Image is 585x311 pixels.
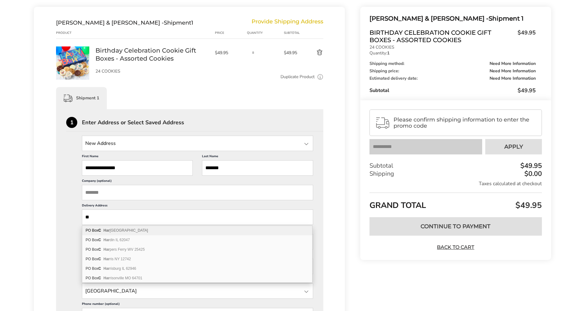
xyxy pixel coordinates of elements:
[191,19,193,26] span: 1
[56,46,89,80] img: Birthday Celebration Cookie Gift Boxes - Assorted Cookies
[369,162,542,170] div: Subtotal
[103,257,110,261] b: Har
[82,264,312,273] div: PO Box C
[98,276,101,280] b: C
[369,62,536,66] div: Shipping method:
[56,30,95,35] div: Product
[369,193,542,213] div: GRAND TOTAL
[103,276,142,280] span: risonville MO 64701
[369,69,536,73] div: Shipping price:
[103,276,110,280] b: Har
[369,29,514,44] span: Birthday Celebration Cookie Gift Boxes - Assorted Cookies
[485,139,542,154] button: Apply
[518,87,536,94] span: $49.95
[56,87,107,109] div: Shipment 1
[252,19,323,26] div: Provide Shipping Address
[434,244,477,251] a: Back to Cart
[247,46,259,59] input: Quantity input
[82,254,312,264] div: PO Box C
[103,266,136,271] span: risburg IL 62946
[103,228,148,233] span: [GEOGRAPHIC_DATA]
[82,235,312,245] div: PO Box C
[393,117,536,129] span: Please confirm shipping information to enter the promo code
[98,266,101,271] b: C
[103,238,110,242] b: Har
[369,45,536,50] p: 24 COOKIES
[103,247,145,252] span: pers Ferry WV 25425
[369,51,536,55] p: Quantity:
[103,247,110,252] b: Har
[82,273,312,283] div: PO Box C
[247,30,284,35] div: Quantity
[369,76,536,81] div: Estimated delivery date:
[98,257,101,261] b: C
[387,50,389,56] strong: 1
[103,257,131,261] span: ris NY 12742
[215,50,244,56] span: $49.95
[66,117,77,128] div: 1
[82,283,313,299] input: State
[103,228,110,233] b: Har
[284,50,302,56] span: $49.95
[82,136,313,151] input: State
[514,29,536,42] span: $49.95
[82,302,313,308] label: Phone number (optional)
[82,120,323,125] div: Enter Address or Select Saved Address
[82,179,313,185] label: Company (optional)
[215,30,247,35] div: Price
[95,69,209,74] p: 24 COOKIES
[369,180,542,187] div: Taxes calculated at checkout
[202,160,313,176] input: Last Name
[56,19,193,26] div: Shipment
[369,14,536,24] div: Shipment 1
[202,154,313,160] label: Last Name
[369,170,542,178] div: Shipping
[519,162,542,169] div: $49.95
[82,209,313,225] input: Delivery Address
[82,245,312,254] div: PO Box C
[82,154,193,160] label: First Name
[369,29,536,44] a: Birthday Celebration Cookie Gift Boxes - Assorted Cookies$49.95
[284,30,302,35] div: Subtotal
[280,74,315,80] a: Duplicate Product
[504,144,523,150] span: Apply
[98,228,101,233] b: C
[82,160,193,176] input: First Name
[369,15,489,22] span: [PERSON_NAME] & [PERSON_NAME] -
[82,203,313,209] label: Delivery Address
[490,69,536,73] span: Need More Information
[98,238,101,242] b: C
[95,46,209,62] a: Birthday Celebration Cookie Gift Boxes - Assorted Cookies
[56,46,89,52] a: Birthday Celebration Cookie Gift Boxes - Assorted Cookies
[490,62,536,66] span: Need More Information
[82,185,313,200] input: Company
[369,217,542,236] button: Continue to Payment
[514,200,542,211] span: $49.95
[302,49,323,56] button: Delete product
[56,19,164,26] span: [PERSON_NAME] & [PERSON_NAME] -
[98,247,101,252] b: C
[82,226,312,235] div: PO Box C
[103,266,110,271] b: Har
[369,87,536,94] div: Subtotal
[490,76,536,81] span: Need More Information
[523,170,542,177] div: $0.00
[103,238,130,242] span: din IL 62047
